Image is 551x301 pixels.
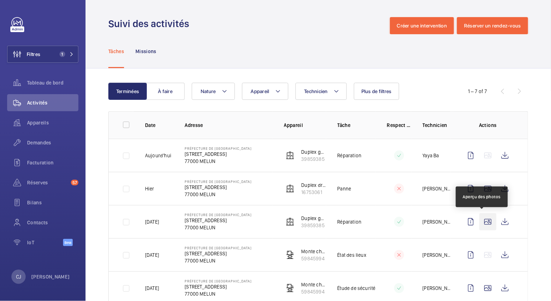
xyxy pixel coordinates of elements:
[27,179,68,186] span: Réserves
[60,51,65,57] span: 1
[302,189,326,196] p: 16753061
[27,51,40,58] span: Filtres
[27,139,78,146] span: Demandes
[108,17,194,30] h1: Suivi des activités
[338,218,362,225] p: Réparation
[361,88,392,94] span: Plus de filtres
[286,151,294,160] img: elevator.svg
[27,119,78,126] span: Appareils
[423,285,451,292] p: [PERSON_NAME]
[302,288,326,295] p: 59845994
[135,48,156,55] p: Missions
[71,180,78,185] span: 57
[462,122,514,129] p: Actions
[185,213,252,217] p: Préfecture de [GEOGRAPHIC_DATA]
[146,83,185,100] button: À faire
[302,281,326,288] p: Monte charge
[185,184,252,191] p: [STREET_ADDRESS]
[302,215,326,222] p: Duplex gauche
[302,222,326,229] p: 39859385
[145,185,154,192] p: Hier
[284,122,326,129] p: Appareil
[27,239,63,246] span: IoT
[295,83,347,100] button: Technicien
[185,246,252,250] p: Préfecture de [GEOGRAPHIC_DATA]
[27,79,78,86] span: Tableau de bord
[108,48,124,55] p: Tâches
[338,152,362,159] p: Réparation
[286,218,294,226] img: elevator.svg
[185,150,252,158] p: [STREET_ADDRESS]
[302,248,326,255] p: Monte charge
[185,290,252,297] p: 77000 MELUN
[354,83,399,100] button: Plus de filtres
[27,199,78,206] span: Bilans
[63,239,73,246] span: Beta
[338,185,351,192] p: Panne
[423,152,439,159] p: Yaya Ba
[145,122,173,129] p: Date
[27,99,78,106] span: Activités
[302,155,326,163] p: 39859385
[145,285,159,292] p: [DATE]
[463,194,501,200] div: Aperçu des photos
[16,273,21,280] p: CJ
[423,185,451,192] p: [PERSON_NAME]
[27,219,78,226] span: Contacts
[185,158,252,165] p: 77000 MELUN
[387,122,411,129] p: Respect délai
[251,88,269,94] span: Appareil
[302,255,326,262] p: 59845994
[423,251,451,259] p: [PERSON_NAME]
[185,257,252,264] p: 77000 MELUN
[304,88,328,94] span: Technicien
[338,285,376,292] p: Étude de sécurité
[185,283,252,290] p: [STREET_ADDRESS]
[390,17,454,34] button: Créer une intervention
[302,182,326,189] p: Duplex droite
[192,83,235,100] button: Nature
[145,218,159,225] p: [DATE]
[185,122,272,129] p: Adresse
[468,88,487,95] div: 1 – 7 of 7
[185,217,252,224] p: [STREET_ADDRESS]
[286,184,294,193] img: elevator.svg
[201,88,216,94] span: Nature
[31,273,70,280] p: [PERSON_NAME]
[27,159,78,166] span: Facturation
[7,46,78,63] button: Filtres1
[185,279,252,283] p: Préfecture de [GEOGRAPHIC_DATA]
[423,218,451,225] p: [PERSON_NAME]
[338,251,367,259] p: État des lieux
[185,191,252,198] p: 77000 MELUN
[185,250,252,257] p: [STREET_ADDRESS]
[423,122,451,129] p: Technicien
[145,251,159,259] p: [DATE]
[108,83,147,100] button: Terminées
[242,83,288,100] button: Appareil
[302,148,326,155] p: Duplex gauche
[457,17,528,34] button: Réserver un rendez-vous
[185,224,252,231] p: 77000 MELUN
[145,152,171,159] p: Aujourd'hui
[185,146,252,150] p: Préfecture de [GEOGRAPHIC_DATA]
[185,179,252,184] p: Préfecture de [GEOGRAPHIC_DATA]
[286,251,294,259] img: freight_elevator.svg
[338,122,376,129] p: Tâche
[286,284,294,292] img: freight_elevator.svg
